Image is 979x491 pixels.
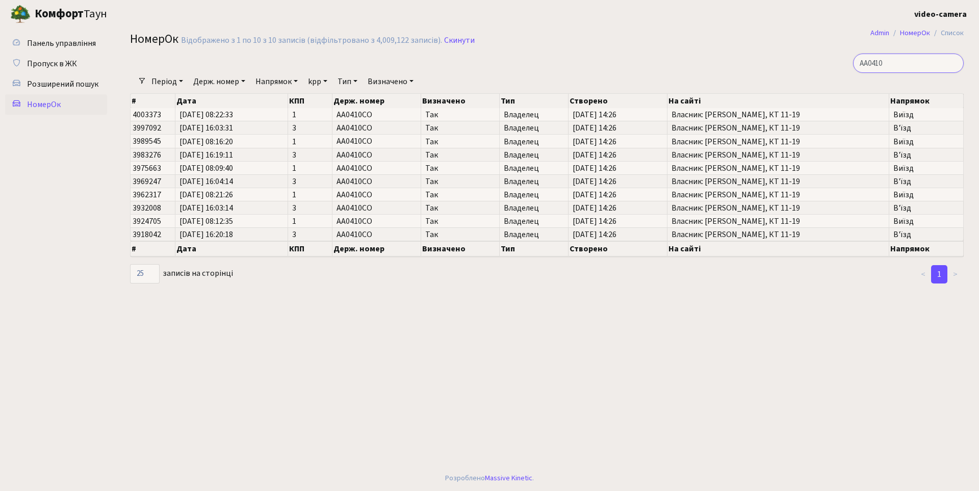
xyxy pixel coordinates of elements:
[573,230,663,239] span: [DATE] 14:26
[133,176,161,187] span: 3969247
[179,191,284,199] span: [DATE] 08:21:26
[504,217,564,225] span: Владелец
[893,151,959,159] span: В'їзд
[425,191,495,199] span: Так
[425,151,495,159] span: Так
[251,73,302,90] a: Напрямок
[504,230,564,239] span: Владелец
[337,202,372,214] span: AA0410CO
[672,111,885,119] span: Власник: [PERSON_NAME], КТ 11-19
[179,138,284,146] span: [DATE] 08:16:20
[500,241,569,256] th: Тип
[573,151,663,159] span: [DATE] 14:26
[292,191,328,199] span: 1
[889,241,964,256] th: Напрямок
[672,164,885,172] span: Власник: [PERSON_NAME], КТ 11-19
[337,229,372,240] span: AA0410CO
[27,38,96,49] span: Панель управління
[672,191,885,199] span: Власник: [PERSON_NAME], КТ 11-19
[421,241,500,256] th: Визначено
[573,217,663,225] span: [DATE] 14:26
[133,136,161,147] span: 3989545
[130,264,160,283] select: записів на сторінці
[672,177,885,186] span: Власник: [PERSON_NAME], КТ 11-19
[337,136,372,147] span: AA0410CO
[337,163,372,174] span: AA0410CO
[292,177,328,186] span: 3
[292,124,328,132] span: 3
[5,54,107,74] a: Пропуск в ЖК
[10,4,31,24] img: logo.png
[292,204,328,212] span: 3
[179,151,284,159] span: [DATE] 16:19:11
[500,94,569,108] th: Тип
[133,109,161,120] span: 4003373
[425,177,495,186] span: Так
[292,217,328,225] span: 1
[931,265,947,283] a: 1
[175,241,288,256] th: Дата
[179,204,284,212] span: [DATE] 16:03:14
[573,164,663,172] span: [DATE] 14:26
[332,241,421,256] th: Держ. номер
[179,177,284,186] span: [DATE] 16:04:14
[870,28,889,38] a: Admin
[889,94,964,108] th: Напрямок
[130,30,178,48] span: НомерОк
[27,99,61,110] span: НомерОк
[337,109,372,120] span: AA0410CO
[147,73,187,90] a: Період
[485,473,532,483] a: Massive Kinetic
[304,73,331,90] a: kpp
[425,124,495,132] span: Так
[337,149,372,161] span: AA0410CO
[425,204,495,212] span: Так
[893,111,959,119] span: Виїзд
[914,9,967,20] b: video-camera
[179,111,284,119] span: [DATE] 08:22:33
[504,124,564,132] span: Владелец
[175,94,288,108] th: Дата
[893,177,959,186] span: В'їзд
[288,241,332,256] th: КПП
[425,111,495,119] span: Так
[667,94,889,108] th: На сайті
[131,241,175,256] th: #
[179,164,284,172] span: [DATE] 08:09:40
[292,111,328,119] span: 1
[504,191,564,199] span: Владелец
[292,164,328,172] span: 1
[337,176,372,187] span: AA0410CO
[133,163,161,174] span: 3975663
[333,73,362,90] a: Тип
[127,6,153,22] button: Переключити навігацію
[504,204,564,212] span: Владелец
[893,217,959,225] span: Виїзд
[504,151,564,159] span: Владелец
[288,94,332,108] th: КПП
[573,111,663,119] span: [DATE] 14:26
[35,6,107,23] span: Таун
[893,204,959,212] span: В'їзд
[573,204,663,212] span: [DATE] 14:26
[573,138,663,146] span: [DATE] 14:26
[893,191,959,199] span: Виїзд
[179,124,284,132] span: [DATE] 16:03:31
[504,111,564,119] span: Владелец
[855,22,979,44] nav: breadcrumb
[27,79,98,90] span: Розширений пошук
[5,94,107,115] a: НомерОк
[573,124,663,132] span: [DATE] 14:26
[444,36,475,45] a: Скинути
[179,217,284,225] span: [DATE] 08:12:35
[133,229,161,240] span: 3918042
[425,138,495,146] span: Так
[893,230,959,239] span: В'їзд
[181,36,442,45] div: Відображено з 1 по 10 з 10 записів (відфільтровано з 4,009,122 записів).
[364,73,418,90] a: Визначено
[893,164,959,172] span: Виїзд
[672,230,885,239] span: Власник: [PERSON_NAME], КТ 11-19
[5,33,107,54] a: Панель управління
[853,54,964,73] input: Пошук...
[337,122,372,134] span: AA0410CO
